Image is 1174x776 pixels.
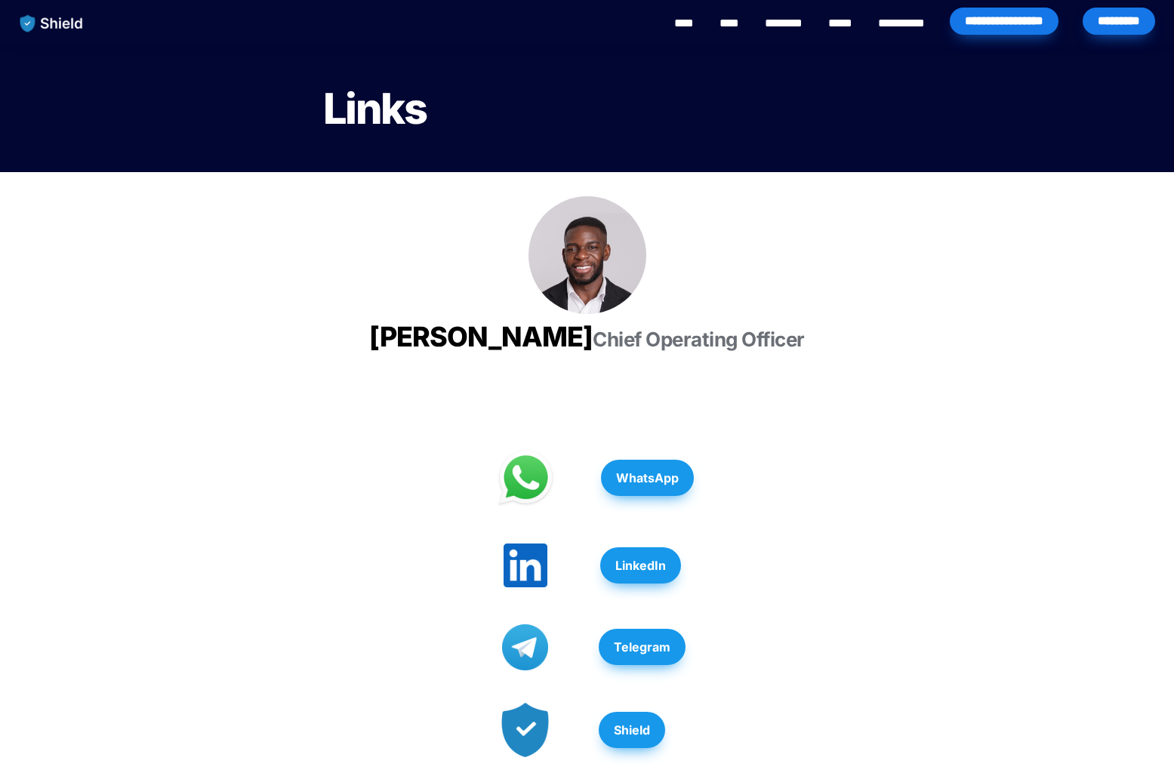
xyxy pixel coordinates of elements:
[615,558,666,573] strong: LinkedIn
[599,704,665,756] a: Shield
[599,712,665,748] button: Shield
[599,629,686,665] button: Telegram
[616,470,679,485] strong: WhatsApp
[600,547,681,584] button: LinkedIn
[593,328,805,351] span: Chief Operating Officer
[601,460,694,496] button: WhatsApp
[13,8,91,39] img: website logo
[614,639,670,654] strong: Telegram
[601,452,694,503] a: WhatsApp
[599,621,686,673] a: Telegram
[323,83,427,134] span: Links
[600,540,681,591] a: LinkedIn
[369,320,593,353] span: [PERSON_NAME]
[614,722,650,738] strong: Shield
